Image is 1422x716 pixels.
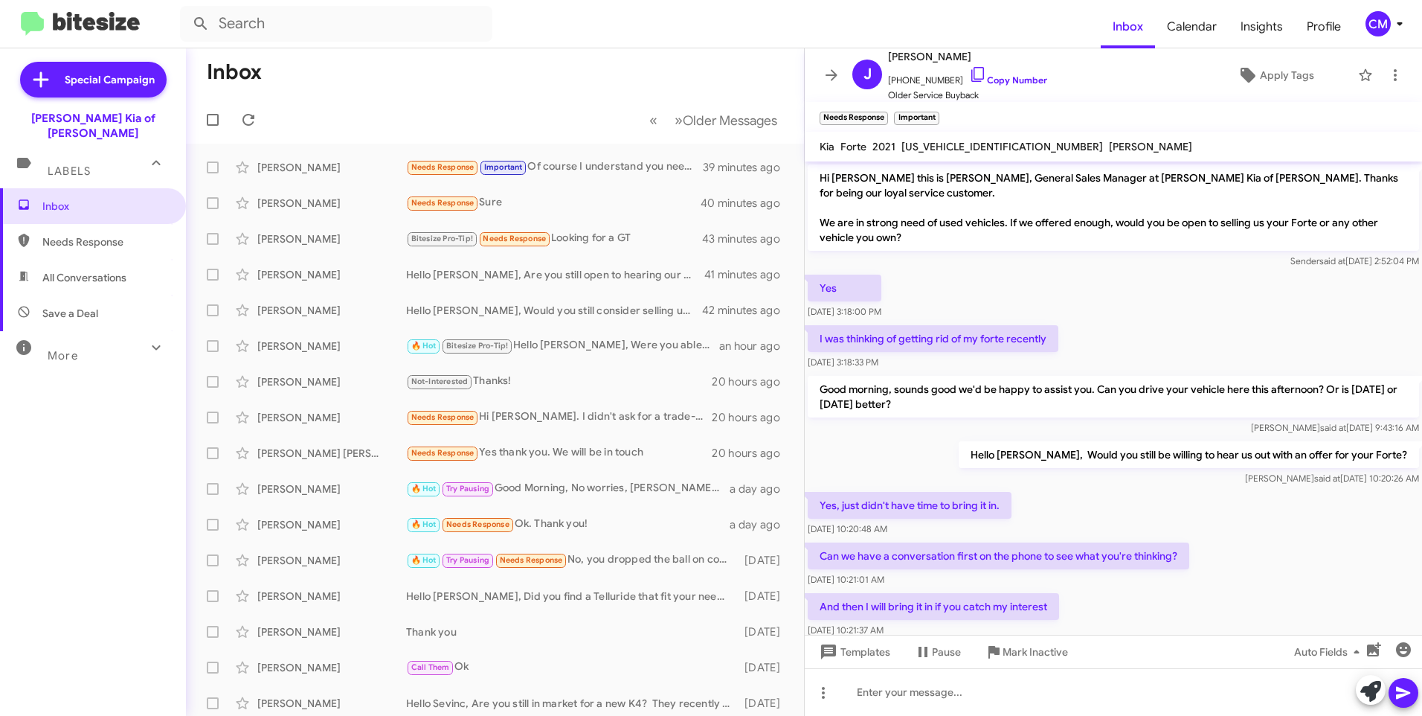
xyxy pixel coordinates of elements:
div: 20 hours ago [712,410,792,425]
span: 🔥 Hot [411,484,437,493]
span: Save a Deal [42,306,98,321]
span: Needs Response [411,198,474,208]
div: [PERSON_NAME] [257,660,406,675]
div: Hello Sevinc, Are you still in market for a new K4? They recently enhanced programs on leasing an... [406,696,738,711]
div: an hour ago [719,339,792,354]
div: [DATE] [738,624,792,639]
div: Ok [406,659,738,676]
span: Needs Response [500,555,563,565]
p: Yes [808,275,881,301]
span: Bitesize Pro-Tip! [411,234,473,243]
span: Mark Inactive [1003,639,1068,665]
span: [DATE] 10:20:48 AM [808,523,887,534]
span: said at [1314,473,1340,484]
div: [PERSON_NAME] [257,374,406,389]
a: Profile [1295,5,1353,48]
div: Thanks! [406,373,712,390]
span: [DATE] 3:18:00 PM [808,306,881,317]
span: Labels [48,164,91,178]
div: [PERSON_NAME] [257,553,406,568]
a: Copy Number [969,74,1047,86]
p: Hello [PERSON_NAME], Would you still be willing to hear us out with an offer for your Forte? [959,441,1419,468]
div: a day ago [730,517,792,532]
span: said at [1319,255,1345,266]
div: Yes thank you. We will be in touch [406,444,712,461]
span: Needs Response [411,448,474,458]
span: [DATE] 3:18:33 PM [808,357,878,368]
button: Auto Fields [1282,639,1377,665]
div: No, you dropped the ball on communication [406,552,738,569]
div: Hello [PERSON_NAME], Did you find a Telluride that fit your needs? [406,589,738,604]
span: [US_VEHICLE_IDENTIFICATION_NUMBER] [901,140,1103,153]
div: a day ago [730,482,792,496]
div: Good Morning, No worries, [PERSON_NAME] is on his way back now. [406,480,730,497]
div: Sure [406,194,703,211]
span: Older Messages [683,112,777,129]
div: [PERSON_NAME] [257,696,406,711]
div: Hello [PERSON_NAME], Would you still consider selling us your Sorento? We take in vehicles with m... [406,303,703,318]
span: Kia [820,140,834,153]
span: Not-Interested [411,377,469,386]
a: Special Campaign [20,62,167,98]
p: Good morning, sounds good we'd be happy to assist you. Can you drive your vehicle here this after... [808,376,1419,418]
span: Inbox [42,199,169,214]
span: « [649,111,657,130]
span: Try Pausing [446,484,489,493]
span: Apply Tags [1260,62,1314,89]
div: Hello [PERSON_NAME], Are you still open to hearing our offer for your 2021 Toyota? [406,267,704,282]
span: Needs Response [411,412,474,422]
h1: Inbox [207,60,262,84]
p: And then I will bring it in if you catch my interest [808,593,1059,620]
a: Inbox [1101,5,1155,48]
span: Older Service Buyback [888,88,1047,103]
div: Ok. Thank you! [406,516,730,533]
button: Pause [902,639,973,665]
div: 40 minutes ago [703,196,792,211]
input: Search [180,6,492,42]
span: Bitesize Pro-Tip! [446,341,508,351]
a: Calendar [1155,5,1229,48]
div: CM [1365,11,1391,36]
button: Apply Tags [1200,62,1351,89]
nav: Page navigation example [641,105,786,135]
span: [PERSON_NAME] [DATE] 9:43:16 AM [1251,422,1419,433]
span: J [863,63,872,86]
span: 2021 [872,140,895,153]
div: [PERSON_NAME] [257,231,406,246]
span: Call Them [411,662,450,672]
p: Yes, just didn't have time to bring it in. [808,492,1011,519]
div: 41 minutes ago [704,267,792,282]
a: Insights [1229,5,1295,48]
span: Auto Fields [1294,639,1365,665]
div: [PERSON_NAME] [257,267,406,282]
span: Needs Response [42,234,169,249]
span: More [48,349,78,362]
div: [PERSON_NAME] [PERSON_NAME] [257,446,406,461]
div: [DATE] [738,696,792,711]
div: [PERSON_NAME] [257,160,406,175]
span: Try Pausing [446,555,489,565]
span: Important [484,162,523,172]
span: Pause [932,639,961,665]
div: [DATE] [738,553,792,568]
button: Templates [805,639,902,665]
span: Forte [840,140,866,153]
span: [PERSON_NAME] [1109,140,1192,153]
div: Looking for a GT [406,230,703,247]
span: 🔥 Hot [411,520,437,529]
span: [PHONE_NUMBER] [888,65,1047,88]
button: Mark Inactive [973,639,1080,665]
span: [PERSON_NAME] [DATE] 10:20:26 AM [1245,473,1419,484]
p: Can we have a conversation first on the phone to see what you're thinking? [808,543,1189,569]
div: Of course I understand you need to see it for any real offer to be made [406,159,703,176]
span: Sender [DATE] 2:52:04 PM [1290,255,1419,266]
div: Hi [PERSON_NAME]. I didn't ask for a trade-in estimate. I am very satisfied with my Rio. Thanks. [406,409,712,426]
span: 🔥 Hot [411,555,437,565]
div: 20 hours ago [712,374,792,389]
div: [PERSON_NAME] [257,517,406,532]
span: All Conversations [42,270,126,285]
span: Special Campaign [65,72,155,87]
